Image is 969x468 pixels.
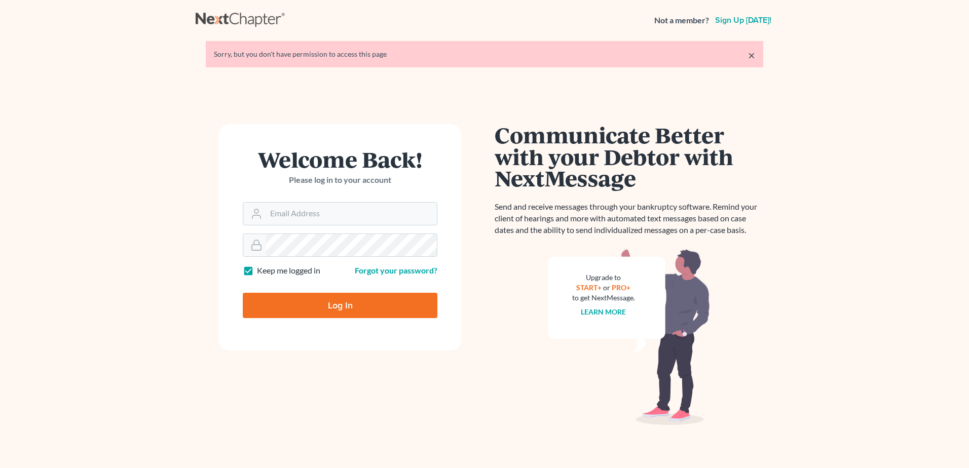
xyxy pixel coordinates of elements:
[581,307,626,316] a: Learn more
[266,203,437,225] input: Email Address
[572,293,635,303] div: to get NextMessage.
[577,283,602,292] a: START+
[572,272,635,283] div: Upgrade to
[355,265,437,275] a: Forgot your password?
[604,283,611,292] span: or
[713,16,773,24] a: Sign up [DATE]!
[548,248,710,425] img: nextmessage_bg-59042aed3d76b12b5cd301f8e5b87938c9018125f34e5fa2b7a6b67550977c72.svg
[495,201,763,236] p: Send and receive messages through your bankruptcy software. Remind your client of hearings and mo...
[214,49,755,59] div: Sorry, but you don't have permission to access this page
[243,293,437,318] input: Log In
[243,174,437,186] p: Please log in to your account
[654,15,709,26] strong: Not a member?
[495,124,763,189] h1: Communicate Better with your Debtor with NextMessage
[243,148,437,170] h1: Welcome Back!
[612,283,631,292] a: PRO+
[748,49,755,61] a: ×
[257,265,320,277] label: Keep me logged in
